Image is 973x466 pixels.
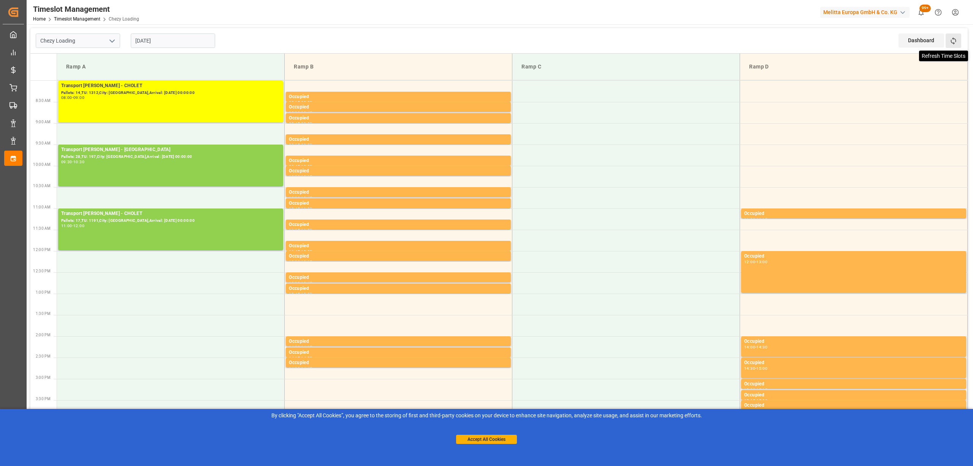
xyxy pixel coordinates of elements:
div: 08:30 [289,111,300,115]
div: Occupied [744,391,963,399]
span: 10:00 AM [33,162,51,167]
div: 09:00 [301,122,312,126]
div: Pallets: 28,TU: 197,City: [GEOGRAPHIC_DATA],Arrival: [DATE] 00:00:00 [61,154,280,160]
span: 8:30 AM [36,99,51,103]
div: - [755,367,756,370]
div: 10:15 [301,175,312,178]
button: show 100 new notifications [913,4,930,21]
div: 10:30 [289,196,300,200]
a: Home [33,16,46,22]
div: 14:30 [744,367,755,370]
div: Occupied [744,359,963,367]
span: 2:00 PM [36,333,51,337]
div: 12:00 [744,260,755,264]
div: 14:30 [301,356,312,360]
div: By clicking "Accept All Cookies”, you agree to the storing of first and third-party cookies on yo... [5,412,968,420]
div: 15:00 [744,388,755,391]
div: Occupied [289,103,508,111]
div: Occupied [289,359,508,367]
div: 12:45 [289,293,300,296]
div: 14:30 [289,367,300,370]
div: 15:15 [744,399,755,402]
div: 10:45 [289,207,300,211]
div: 09:00 [73,96,84,99]
div: 12:00 [289,260,300,264]
div: - [300,111,301,115]
div: 08:15 [289,101,300,104]
div: Transport [PERSON_NAME] - [GEOGRAPHIC_DATA] [61,146,280,154]
div: Ramp B [291,60,506,74]
div: Occupied [289,157,508,165]
div: Pallets: 14,TU: 1312,City: [GEOGRAPHIC_DATA],Arrival: [DATE] 00:00:00 [61,90,280,96]
div: 08:30 [301,101,312,104]
span: 99+ [919,5,931,12]
span: 9:30 AM [36,141,51,145]
div: Occupied [289,253,508,260]
div: Occupied [744,380,963,388]
div: - [300,165,301,168]
div: 12:30 [289,282,300,285]
div: 13:00 [756,260,767,264]
div: 11:15 [289,229,300,232]
div: 10:00 [289,175,300,178]
div: - [755,345,756,349]
div: Occupied [744,402,963,409]
div: - [300,101,301,104]
span: 11:00 AM [33,205,51,209]
div: Ramp A [63,60,278,74]
div: 15:00 [756,367,767,370]
div: 08:45 [289,122,300,126]
div: - [300,293,301,296]
div: Occupied [289,200,508,207]
span: 3:30 PM [36,397,51,401]
div: 10:45 [301,196,312,200]
span: 9:00 AM [36,120,51,124]
div: 08:45 [301,111,312,115]
button: Accept All Cookies [456,435,517,444]
div: Occupied [744,210,963,218]
div: 15:30 [756,399,767,402]
div: 11:00 [61,224,72,227]
div: - [72,96,73,99]
a: Timeslot Management [54,16,100,22]
div: Occupied [289,189,508,196]
div: - [755,218,756,221]
div: 10:00 [301,165,312,168]
div: 09:30 [61,160,72,164]
button: Help Center [930,4,947,21]
div: - [300,122,301,126]
div: Occupied [744,253,963,260]
div: - [300,196,301,200]
div: 09:30 [301,143,312,147]
span: 10:30 AM [33,184,51,188]
div: - [300,229,301,232]
div: Occupied [289,338,508,345]
div: - [300,367,301,370]
div: 11:15 [756,218,767,221]
button: open menu [106,35,117,47]
div: Transport [PERSON_NAME] - CHOLET [61,82,280,90]
div: 14:15 [289,356,300,360]
input: DD-MM-YYYY [131,33,215,48]
div: Occupied [289,136,508,143]
div: 11:45 [289,250,300,253]
span: 1:30 PM [36,312,51,316]
div: Ramp D [746,60,961,74]
div: - [300,250,301,253]
div: - [300,345,301,349]
div: - [72,160,73,164]
div: Occupied [289,285,508,293]
div: Dashboard [899,33,944,48]
div: Occupied [744,338,963,345]
div: Timeslot Management [33,3,139,15]
div: Occupied [289,349,508,356]
div: 09:15 [289,143,300,147]
div: - [300,175,301,178]
div: - [300,260,301,264]
div: 14:45 [301,367,312,370]
div: - [300,282,301,285]
div: 11:00 [744,218,755,221]
div: Transport [PERSON_NAME] - CHOLET [61,210,280,218]
div: 12:15 [301,260,312,264]
div: Pallets: 17,TU: 1191,City: [GEOGRAPHIC_DATA],Arrival: [DATE] 00:00:00 [61,218,280,224]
